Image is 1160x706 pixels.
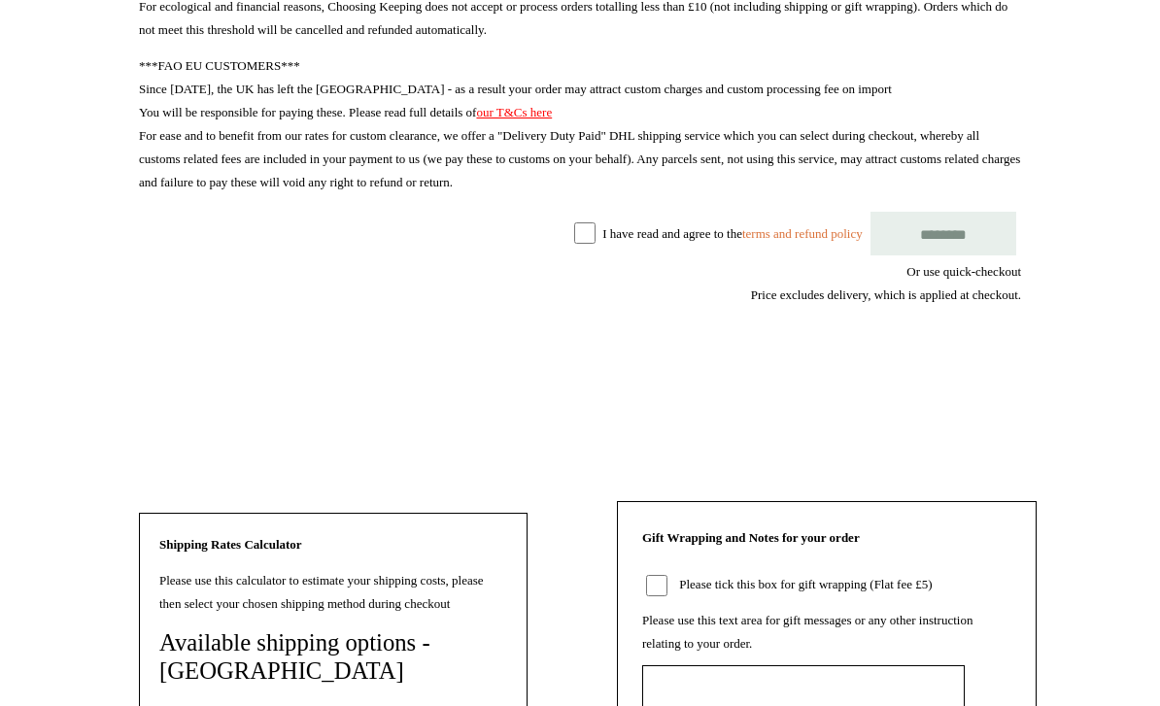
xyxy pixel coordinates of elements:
div: Price excludes delivery, which is applied at checkout. [139,284,1021,307]
strong: Gift Wrapping and Notes for your order [642,530,860,545]
label: Please tick this box for gift wrapping (Flat fee £5) [674,577,932,591]
div: Or use quick-checkout [139,260,1021,307]
a: terms and refund policy [742,225,863,240]
p: ***FAO EU CUSTOMERS*** Since [DATE], the UK has left the [GEOGRAPHIC_DATA] - as a result your ord... [139,54,1021,194]
h4: Available shipping options - [GEOGRAPHIC_DATA] [159,628,507,686]
iframe: PayPal-paypal [875,377,1021,429]
strong: Shipping Rates Calculator [159,537,302,552]
label: I have read and agree to the [602,225,862,240]
label: Please use this text area for gift messages or any other instruction relating to your order. [642,613,972,651]
p: Please use this calculator to estimate your shipping costs, please then select your chosen shippi... [159,569,507,616]
a: our T&Cs here [476,105,552,119]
